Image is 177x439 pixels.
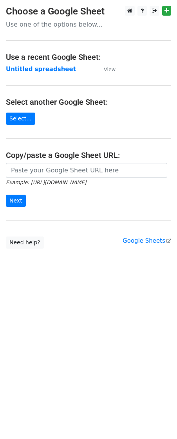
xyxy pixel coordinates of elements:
[6,52,171,62] h4: Use a recent Google Sheet:
[6,20,171,29] p: Use one of the options below...
[104,66,116,72] small: View
[96,66,116,73] a: View
[6,179,86,185] small: Example: [URL][DOMAIN_NAME]
[123,237,171,244] a: Google Sheets
[6,97,171,107] h4: Select another Google Sheet:
[6,163,167,178] input: Paste your Google Sheet URL here
[6,195,26,207] input: Next
[6,6,171,17] h3: Choose a Google Sheet
[6,113,35,125] a: Select...
[6,237,44,249] a: Need help?
[6,66,76,73] a: Untitled spreadsheet
[6,151,171,160] h4: Copy/paste a Google Sheet URL:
